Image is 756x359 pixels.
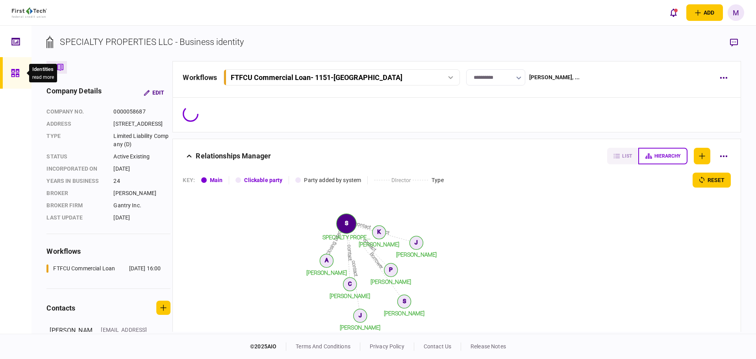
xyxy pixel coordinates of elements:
text: Borrower [369,251,385,270]
div: SPECIALTY PROPERTIES LLC - Business identity [60,35,244,48]
div: incorporated on [46,165,106,173]
tspan: [PERSON_NAME] [384,310,425,316]
text: A [325,257,328,263]
text: contact [346,245,353,261]
tspan: [PERSON_NAME] [371,279,411,285]
div: status [46,153,106,161]
div: Active Existing [113,153,170,161]
div: company details [46,86,102,100]
text: P [389,266,393,273]
text: K [378,229,381,235]
a: contact us [424,343,451,350]
div: Broker [46,189,106,197]
div: Type [432,176,444,184]
span: list [622,153,632,159]
button: read more [32,74,54,80]
a: release notes [471,343,506,350]
div: Relationships Manager [196,148,271,164]
div: last update [46,214,106,222]
text: S [403,298,406,304]
button: reset [693,173,731,188]
div: Identities [32,65,54,73]
button: open adding identity options [686,4,723,21]
div: workflows [183,72,217,83]
div: [EMAIL_ADDRESS][DOMAIN_NAME] [101,326,152,342]
div: years in business [46,177,106,185]
tspan: [PERSON_NAME] [359,241,400,247]
tspan: [PERSON_NAME] [330,293,371,299]
div: Limited Liability Company (D) [113,132,170,149]
div: Party added by system [304,176,361,184]
div: Gantry Inc. [113,201,170,210]
div: © 2025 AIO [250,342,286,351]
div: 24 [113,177,170,185]
div: FTFCU Commercial Loan - 1151-[GEOGRAPHIC_DATA] [231,73,402,82]
a: terms and conditions [296,343,350,350]
div: Type [46,132,106,149]
button: list [607,148,638,164]
div: [STREET_ADDRESS] [113,120,170,128]
div: [PERSON_NAME] [113,189,170,197]
div: address [46,120,106,128]
div: broker firm [46,201,106,210]
button: hierarchy [638,148,687,164]
div: [DATE] [113,165,170,173]
div: Main [210,176,223,184]
text: contact [355,221,372,230]
div: Clickable party [244,176,282,184]
div: [DATE] 16:00 [129,264,161,273]
button: Edit [137,86,170,100]
tspan: SPECIALTY PROPE... [322,234,371,240]
text: J [415,239,418,246]
div: [PERSON_NAME] , ... [529,73,580,82]
div: [PERSON_NAME] [50,326,93,359]
div: KEY : [183,176,195,184]
div: contacts [46,303,75,313]
a: privacy policy [370,343,404,350]
button: M [728,4,744,21]
div: 0000058687 [113,108,170,116]
button: open notifications list [665,4,682,21]
div: FTFCU Commercial Loan [53,264,115,273]
span: hierarchy [654,153,680,159]
button: FTFCU Commercial Loan- 1151-[GEOGRAPHIC_DATA] [224,69,460,86]
text: J [359,312,362,318]
tspan: [PERSON_NAME] [340,324,381,331]
text: C [348,281,352,287]
div: workflows [46,246,170,257]
text: S [345,220,348,226]
tspan: [PERSON_NAME] [306,270,347,276]
img: client company logo [12,7,47,18]
tspan: [PERSON_NAME] [396,251,437,258]
text: contact [351,260,359,277]
div: [DATE] [113,214,170,222]
div: company no. [46,108,106,116]
a: FTFCU Commercial Loan[DATE] 16:00 [46,264,161,273]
